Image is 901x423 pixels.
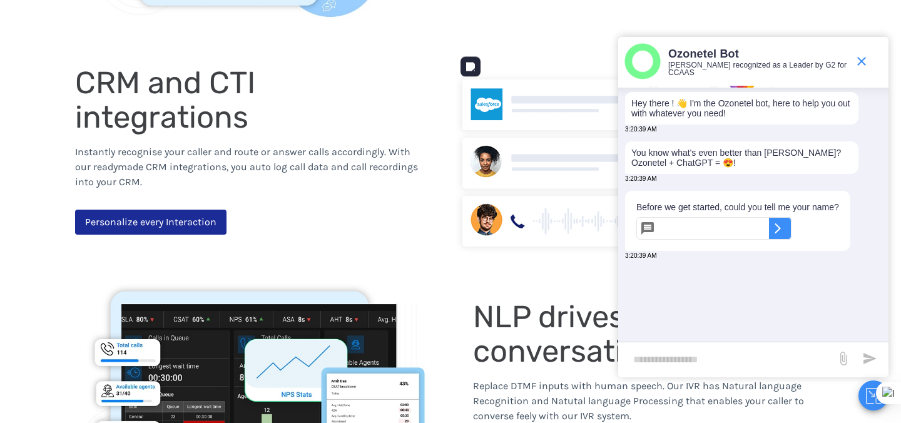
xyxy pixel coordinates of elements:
[473,380,804,422] span: Replace DTMF inputs with human speech. Our IVR has Natural language Recognition and Natutal langu...
[75,64,263,135] span: CRM and CTI integrations
[858,380,888,410] button: Close chat
[849,49,874,74] span: end chat or minimize
[631,148,852,168] p: You know what's even better than [PERSON_NAME]? Ozonetel + ChatGPT = 😍!
[625,175,657,182] span: 3:20:39 AM
[85,216,216,228] span: Personalize every Interaction
[625,126,657,133] span: 3:20:39 AM
[631,98,852,118] p: Hey there ! 👋 I'm the Ozonetel bot, here to help you out with whatever you need!
[75,146,418,188] span: Instantly recognise your caller and route or answer calls accordingly. With our readymade CRM int...
[624,43,661,79] img: header
[624,349,830,371] div: new-msg-input
[75,210,227,235] a: Personalize every Interaction
[450,47,788,253] img: CRM CTI Integration
[668,47,848,61] p: Ozonetel Bot
[625,252,657,259] span: 3:20:39 AM
[636,202,839,212] p: Before we get started, could you tell me your name?
[668,61,848,76] p: [PERSON_NAME] recognized as a Leader by G2 for CCAAS
[473,298,739,369] span: NLP drives conversational IVR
